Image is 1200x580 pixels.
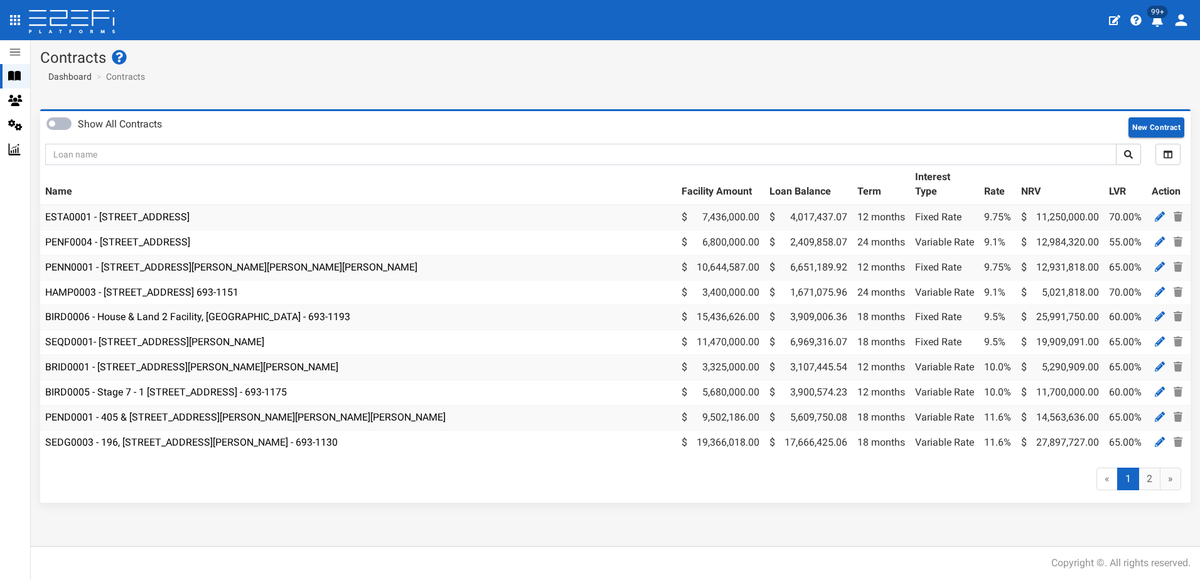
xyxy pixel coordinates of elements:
td: 24 months [852,280,910,305]
td: 2,409,858.07 [764,230,852,255]
th: Rate [979,165,1016,205]
a: Delete Contract [1171,234,1186,250]
a: 2 [1138,468,1160,491]
a: ESTA0001 - [STREET_ADDRESS] [45,211,190,223]
span: 1 [1117,468,1139,491]
button: New Contract [1128,117,1184,137]
td: 9.75% [979,205,1016,230]
td: 3,900,574.23 [764,380,852,405]
a: » [1160,468,1181,491]
a: Delete Contract [1171,259,1186,275]
td: 9.1% [979,230,1016,255]
td: 9.1% [979,280,1016,305]
td: Variable Rate [910,405,979,430]
td: 10.0% [979,380,1016,405]
td: 27,897,727.00 [1016,430,1104,454]
td: Variable Rate [910,430,979,454]
td: 65.00% [1104,255,1147,280]
td: 4,017,437.07 [764,205,852,230]
th: NRV [1016,165,1104,205]
td: 25,991,750.00 [1016,305,1104,330]
a: HAMP0003 - [STREET_ADDRESS] 693-1151 [45,286,238,298]
td: 6,969,316.07 [764,330,852,355]
th: Loan Balance [764,165,852,205]
td: 7,436,000.00 [677,205,764,230]
td: 12 months [852,380,910,405]
td: 12,984,320.00 [1016,230,1104,255]
td: 6,651,189.92 [764,255,852,280]
td: 11.6% [979,430,1016,454]
a: BIRD0005 - Stage 7 - 1 [STREET_ADDRESS] - 693-1175 [45,386,287,398]
td: 11,700,000.00 [1016,380,1104,405]
td: 9.5% [979,330,1016,355]
label: Show All Contracts [78,117,162,132]
div: Copyright ©. All rights reserved. [1051,556,1191,571]
td: 10,644,587.00 [677,255,764,280]
a: Delete Contract [1171,384,1186,400]
td: 5,680,000.00 [677,380,764,405]
td: 65.00% [1104,405,1147,430]
td: 60.00% [1104,305,1147,330]
td: 3,107,445.54 [764,355,852,380]
td: 6,800,000.00 [677,230,764,255]
td: 65.00% [1104,430,1147,454]
a: BRID0001 - [STREET_ADDRESS][PERSON_NAME][PERSON_NAME] [45,361,338,373]
th: LVR [1104,165,1147,205]
td: 65.00% [1104,355,1147,380]
td: 11.6% [979,405,1016,430]
td: 70.00% [1104,205,1147,230]
a: Dashboard [43,70,92,83]
td: 11,470,000.00 [677,330,764,355]
td: Fixed Rate [910,255,979,280]
a: Delete Contract [1171,334,1186,350]
td: 3,400,000.00 [677,280,764,305]
th: Action [1147,165,1191,205]
td: 5,021,818.00 [1016,280,1104,305]
td: 19,366,018.00 [677,430,764,454]
td: 24 months [852,230,910,255]
h1: Contracts [40,50,1191,66]
th: Interest Type [910,165,979,205]
td: 9.75% [979,255,1016,280]
td: Fixed Rate [910,330,979,355]
a: Delete Contract [1171,209,1186,225]
td: 19,909,091.00 [1016,330,1104,355]
td: 15,436,626.00 [677,305,764,330]
a: Delete Contract [1171,434,1186,450]
td: 5,609,750.08 [764,405,852,430]
td: 55.00% [1104,230,1147,255]
a: PENF0004 - [STREET_ADDRESS] [45,236,190,248]
a: BIRD0006 - House & Land 2 Facility, [GEOGRAPHIC_DATA] - 693-1193 [45,311,350,323]
input: Loan name [45,144,1117,165]
td: 12 months [852,255,910,280]
td: 9.5% [979,305,1016,330]
td: 70.00% [1104,280,1147,305]
td: Fixed Rate [910,305,979,330]
a: SEDG0003 - 196, [STREET_ADDRESS][PERSON_NAME] - 693-1130 [45,436,338,448]
a: Delete Contract [1171,284,1186,300]
td: 65.00% [1104,330,1147,355]
a: PENN0001 - [STREET_ADDRESS][PERSON_NAME][PERSON_NAME][PERSON_NAME] [45,261,417,273]
td: Variable Rate [910,230,979,255]
th: Term [852,165,910,205]
a: SEQD0001- [STREET_ADDRESS][PERSON_NAME] [45,336,264,348]
a: Delete Contract [1171,309,1186,325]
td: 60.00% [1104,380,1147,405]
td: Variable Rate [910,280,979,305]
td: 18 months [852,305,910,330]
td: Fixed Rate [910,205,979,230]
th: Facility Amount [677,165,764,205]
td: 12,931,818.00 [1016,255,1104,280]
td: 18 months [852,430,910,454]
span: Dashboard [43,72,92,82]
td: 3,325,000.00 [677,355,764,380]
td: 12 months [852,205,910,230]
td: 14,563,636.00 [1016,405,1104,430]
td: 18 months [852,330,910,355]
span: « [1096,468,1118,491]
td: 11,250,000.00 [1016,205,1104,230]
td: 17,666,425.06 [764,430,852,454]
td: 3,909,006.36 [764,305,852,330]
a: PEND0001 - 405 & [STREET_ADDRESS][PERSON_NAME][PERSON_NAME][PERSON_NAME] [45,411,446,423]
td: 10.0% [979,355,1016,380]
